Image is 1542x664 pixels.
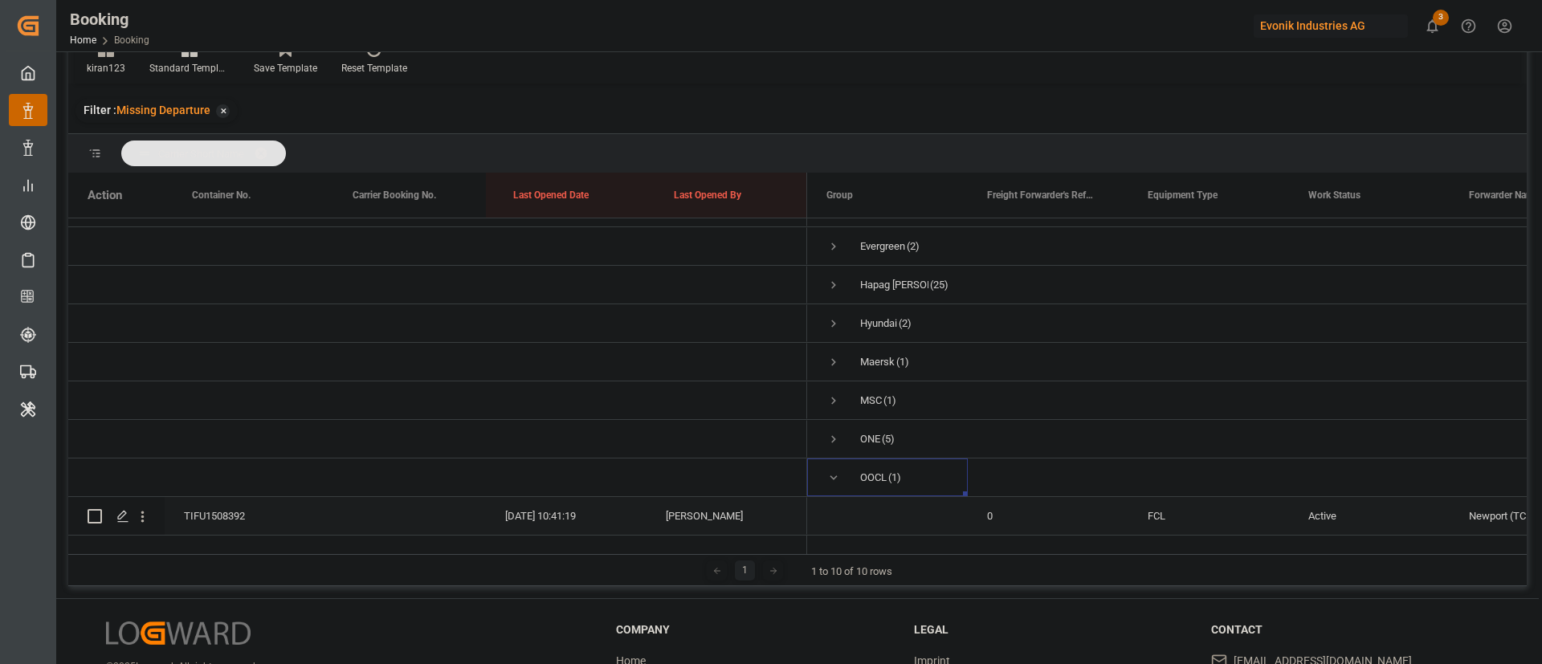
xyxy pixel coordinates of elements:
span: (5) [882,421,895,458]
div: Hyundai [860,305,897,342]
span: (2) [907,228,920,265]
div: Press SPACE to select this row. [68,497,807,536]
div: Press SPACE to select this row. [68,227,807,266]
div: Hapag [PERSON_NAME] [860,267,928,303]
div: Action [88,188,122,202]
a: Home [70,35,96,46]
div: [PERSON_NAME] [647,497,807,535]
span: Freight Forwarder's Reference No. [987,189,1095,201]
span: Filter : [84,104,116,116]
div: kiran123 [87,61,125,75]
div: ONE [860,421,880,458]
span: (2) [899,305,912,342]
span: Equipment Type [1148,189,1218,201]
span: Work Status [1308,189,1360,201]
span: Last Opened By [674,189,741,201]
span: Last Opened Date [513,189,589,201]
div: Evergreen [860,228,905,265]
div: Booking [70,7,149,31]
button: Evonik Industries AG [1254,10,1414,41]
div: FCL [1128,497,1289,535]
span: 3 [1433,10,1449,26]
span: Container No. [192,189,251,201]
div: Reset Template [341,61,407,75]
span: (1) [888,459,901,496]
div: OOCL [860,459,887,496]
div: MSC [860,382,882,419]
span: (1) [883,382,896,419]
div: Active [1289,497,1450,535]
div: Press SPACE to select this row. [68,381,807,420]
button: Help Center [1450,8,1487,44]
div: Save Template [254,61,317,75]
span: Missing Departure [116,104,210,116]
div: TIFU1508392 [165,497,325,535]
span: Carrier Short Name [158,148,244,160]
span: (1) [896,344,909,381]
div: Press SPACE to select this row. [68,343,807,381]
span: Carrier Booking No. [353,189,436,201]
div: Press SPACE to select this row. [68,420,807,458]
span: (25) [930,267,948,303]
div: Press SPACE to select this row. [68,458,807,497]
div: Press SPACE to select this row. [68,304,807,343]
button: show 3 new notifications [1414,8,1450,44]
div: 0 [968,497,1128,535]
div: 1 [735,560,755,580]
h3: Legal [914,621,1192,638]
div: Evonik Industries AG [1254,14,1408,38]
div: Standard Templates [149,61,230,75]
h3: Company [616,621,894,638]
span: Forwarder Name [1469,189,1539,201]
div: ✕ [216,104,230,118]
div: 1 to 10 of 10 rows [811,564,892,580]
h3: Contact [1211,621,1489,638]
img: Logward Logo [106,621,251,645]
div: [DATE] 10:41:19 [486,497,647,535]
div: Press SPACE to select this row. [68,266,807,304]
span: Group [826,189,853,201]
div: Maersk [860,344,895,381]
